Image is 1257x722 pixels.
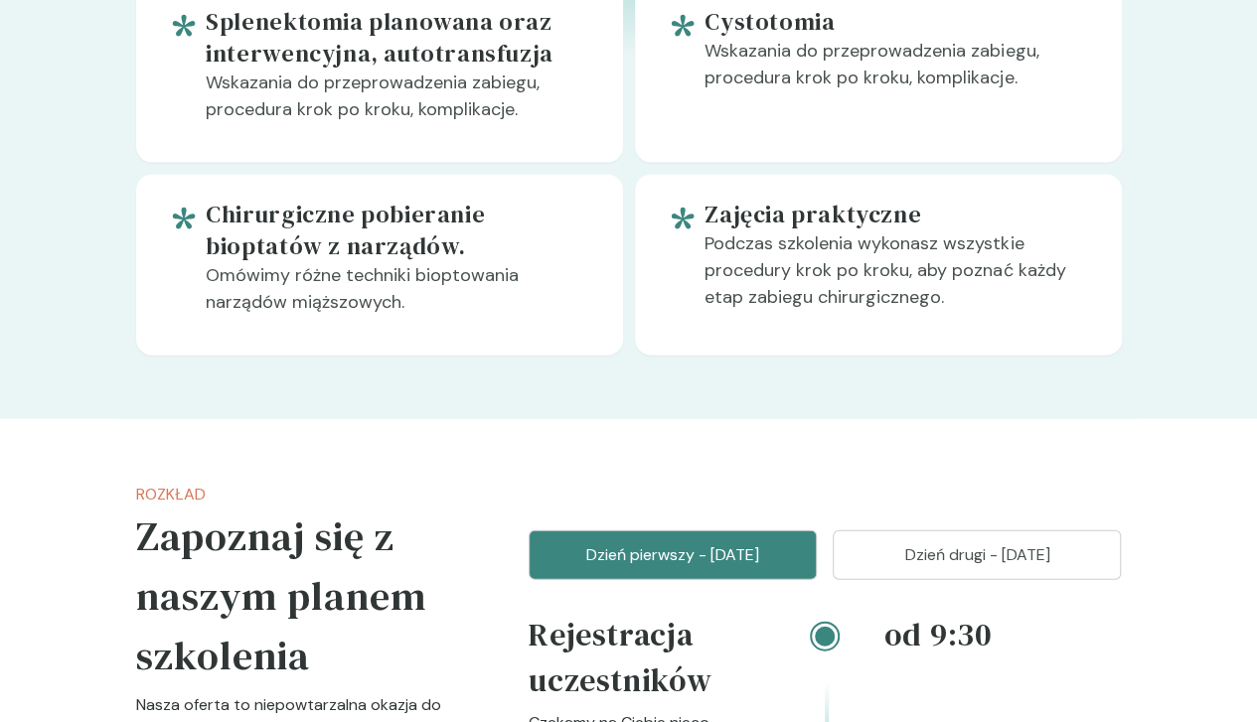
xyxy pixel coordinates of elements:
[529,530,817,580] button: Dzień pierwszy - [DATE]
[705,230,1089,327] p: Podczas szkolenia wykonasz wszystkie procedury krok po kroku, aby poznać każdy etap zabiegu chiru...
[858,543,1096,567] p: Dzień drugi - [DATE]
[206,199,590,262] h5: Chirurgiczne pobieranie bioptatów z narządów.
[705,199,1089,230] h5: Zajęcia praktyczne
[705,6,1089,38] h5: Cystotomia
[529,612,765,711] h4: Rejestracja uczestników
[136,506,465,685] h5: Zapoznaj się z naszym planem szkolenia
[553,543,792,567] p: Dzień pierwszy - [DATE]
[833,530,1121,580] button: Dzień drugi - [DATE]
[206,262,590,332] p: Omówimy różne techniki bioptowania narządów miąższowych.
[206,6,590,70] h5: Splenektomia planowana oraz interwencyjna, autotransfuzja
[705,38,1089,107] p: Wskazania do przeprowadzenia zabiegu, procedura krok po kroku, komplikacje.
[136,483,465,506] p: Rozkład
[884,612,1121,657] h4: od 9:30
[206,70,590,139] p: Wskazania do przeprowadzenia zabiegu, procedura krok po kroku, komplikacje.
